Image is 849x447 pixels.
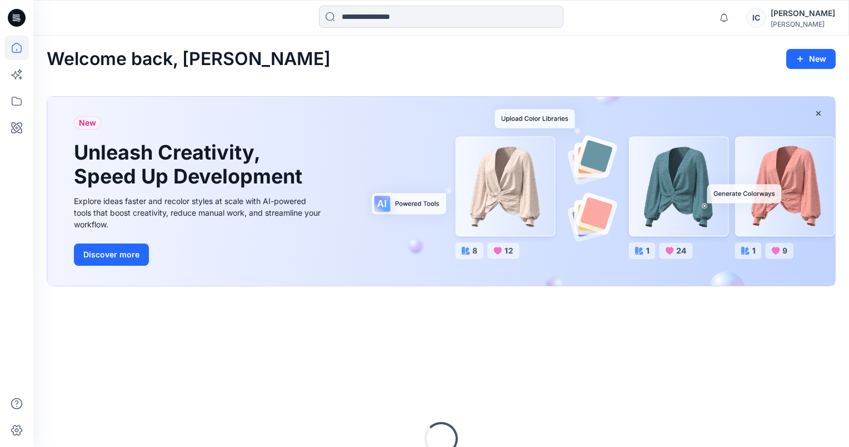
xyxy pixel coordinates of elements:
a: Discover more [74,244,324,266]
h2: Welcome back, [PERSON_NAME] [47,49,331,69]
div: Explore ideas faster and recolor styles at scale with AI-powered tools that boost creativity, red... [74,195,324,230]
div: [PERSON_NAME] [771,20,835,28]
div: [PERSON_NAME] [771,7,835,20]
h1: Unleash Creativity, Speed Up Development [74,141,307,188]
button: Discover more [74,244,149,266]
div: IC [746,8,766,28]
button: New [786,49,836,69]
span: New [79,116,96,130]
